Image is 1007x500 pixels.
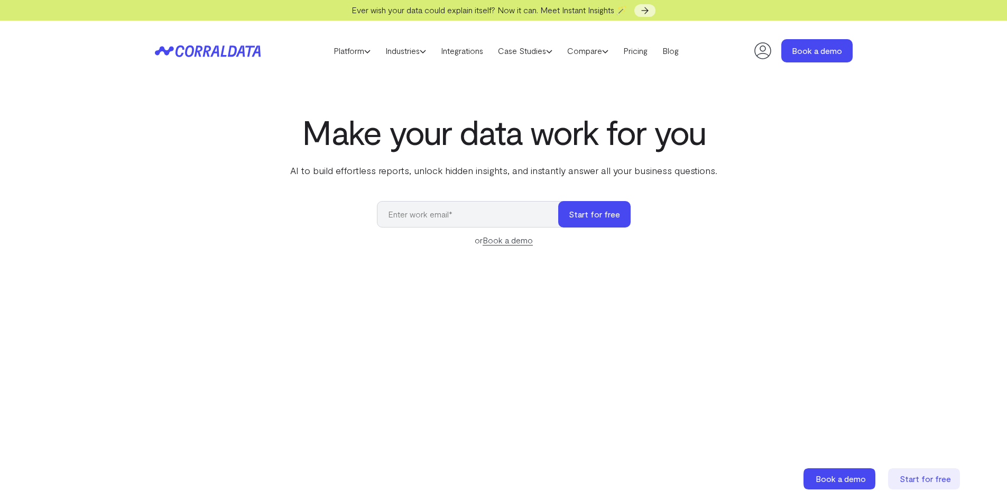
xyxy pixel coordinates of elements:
[378,43,433,59] a: Industries
[803,468,877,489] a: Book a demo
[288,163,719,177] p: AI to build effortless reports, unlock hidden insights, and instantly answer all your business qu...
[655,43,686,59] a: Blog
[616,43,655,59] a: Pricing
[433,43,491,59] a: Integrations
[483,235,533,246] a: Book a demo
[288,113,719,151] h1: Make your data work for you
[326,43,378,59] a: Platform
[816,474,866,484] span: Book a demo
[781,39,853,62] a: Book a demo
[900,474,951,484] span: Start for free
[888,468,962,489] a: Start for free
[560,43,616,59] a: Compare
[377,234,631,247] div: or
[558,201,631,228] button: Start for free
[352,5,627,15] span: Ever wish your data could explain itself? Now it can. Meet Instant Insights 🪄
[377,201,569,228] input: Enter work email*
[491,43,560,59] a: Case Studies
